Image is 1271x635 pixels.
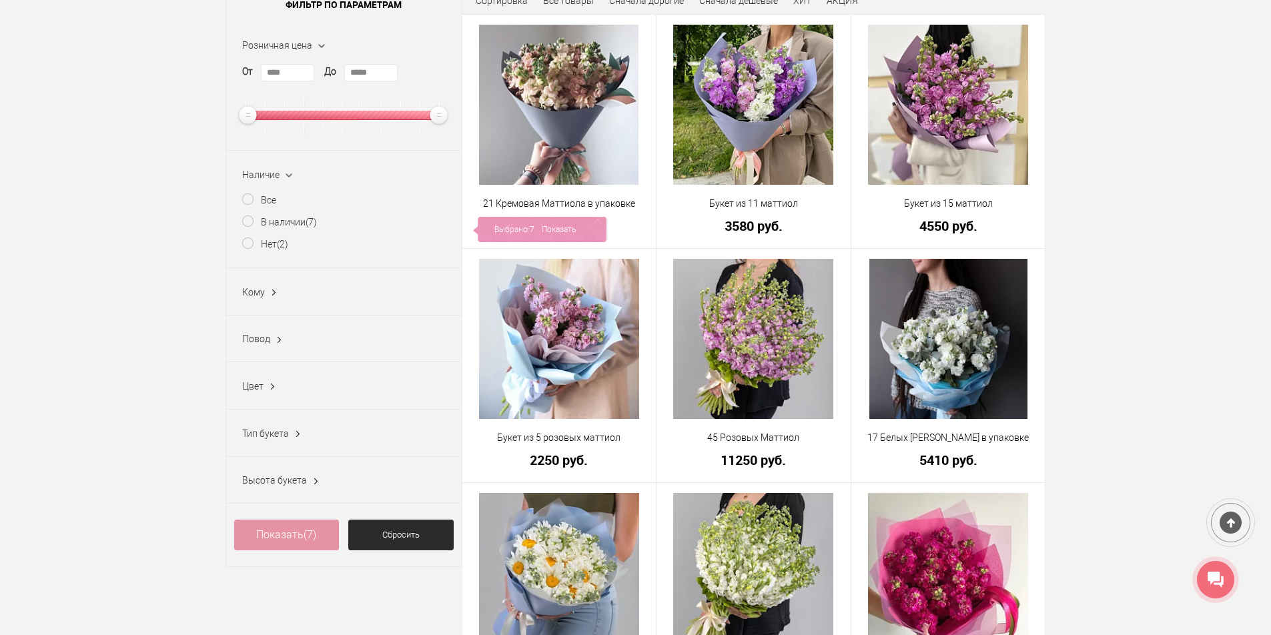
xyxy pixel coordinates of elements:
[471,431,648,445] a: Букет из 5 розовых маттиол
[348,520,454,550] a: Сбросить
[665,219,842,233] a: 3580 руб.
[242,237,288,251] label: Нет
[242,475,307,486] span: Высота букета
[242,428,289,439] span: Тип букета
[473,217,606,242] div: Выбрано:
[673,25,833,185] img: Букет из 11 маттиол
[868,25,1028,185] img: Букет из 15 маттиол
[304,528,316,541] span: (7)
[234,520,340,550] a: Показать(7)
[242,334,270,344] span: Повод
[471,197,648,211] a: 21 Кремовая Маттиола в упаковке
[860,431,1037,445] a: 17 Белых [PERSON_NAME] в упаковке
[869,259,1027,419] img: 17 Белых Маттиол в упаковке
[471,219,648,233] a: 6380 руб.
[471,453,648,467] a: 2250 руб.
[242,381,264,392] span: Цвет
[673,259,833,419] img: 45 Розовых Маттиол
[306,217,317,227] ins: (7)
[242,193,276,207] label: Все
[242,215,317,229] label: В наличии
[860,219,1037,233] a: 4550 руб.
[242,287,265,297] span: Кому
[530,217,534,242] span: 7
[479,25,639,185] img: 21 Кремовая Маттиола в упаковке
[242,40,312,51] span: Розничная цена
[277,239,288,249] ins: (2)
[324,65,336,79] label: До
[665,197,842,211] a: Букет из 11 маттиол
[860,197,1037,211] a: Букет из 15 маттиол
[479,259,639,419] img: Букет из 5 розовых маттиол
[542,217,576,242] a: Показать
[242,65,253,79] label: От
[242,169,280,180] span: Наличие
[665,431,842,445] a: 45 Розовых Маттиол
[860,453,1037,467] a: 5410 руб.
[665,453,842,467] a: 11250 руб.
